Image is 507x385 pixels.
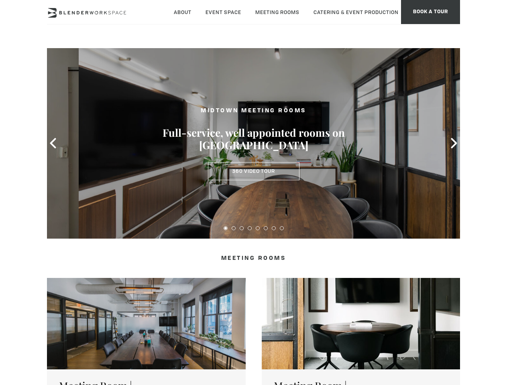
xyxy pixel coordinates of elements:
[161,127,346,152] h3: Full-service, well appointed rooms on [GEOGRAPHIC_DATA]
[362,282,507,385] iframe: Chat Widget
[161,106,346,116] h2: MIDTOWN MEETING ROOMS
[208,162,299,180] a: 360 Video Tour
[87,255,420,262] h4: Meeting Rooms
